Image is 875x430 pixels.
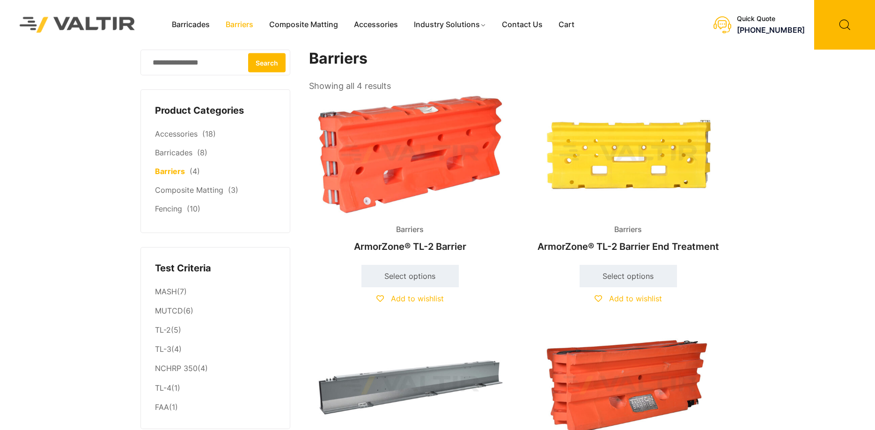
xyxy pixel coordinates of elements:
[155,364,198,373] a: NCHRP 350
[155,359,276,379] li: (4)
[155,129,198,138] a: Accessories
[228,185,238,195] span: (3)
[737,15,805,23] div: Quick Quote
[155,379,276,398] li: (1)
[187,204,200,213] span: (10)
[737,25,805,35] a: [PHONE_NUMBER]
[527,94,729,257] a: BarriersArmorZone® TL-2 Barrier End Treatment
[202,129,216,138] span: (18)
[595,294,662,303] a: Add to wishlist
[155,383,171,393] a: TL-4
[155,282,276,301] li: (7)
[361,265,459,287] a: Select options for “ArmorZone® TL-2 Barrier”
[261,18,346,32] a: Composite Matting
[155,325,171,335] a: TL-2
[218,18,261,32] a: Barriers
[155,340,276,359] li: (4)
[155,302,276,321] li: (6)
[309,94,511,257] a: BarriersArmorZone® TL-2 Barrier
[248,53,286,72] button: Search
[376,294,444,303] a: Add to wishlist
[346,18,406,32] a: Accessories
[164,18,218,32] a: Barricades
[155,321,276,340] li: (5)
[190,167,200,176] span: (4)
[551,18,582,32] a: Cart
[580,265,677,287] a: Select options for “ArmorZone® TL-2 Barrier End Treatment”
[155,402,169,412] a: FAA
[7,5,147,44] img: Valtir Rentals
[389,223,431,237] span: Barriers
[155,306,183,315] a: MUTCD
[309,78,391,94] p: Showing all 4 results
[527,236,729,257] h2: ArmorZone® TL-2 Barrier End Treatment
[155,148,192,157] a: Barricades
[155,185,223,195] a: Composite Matting
[494,18,551,32] a: Contact Us
[155,344,171,354] a: TL-3
[155,287,177,296] a: MASH
[155,204,182,213] a: Fencing
[155,398,276,415] li: (1)
[309,50,730,68] h1: Barriers
[197,148,207,157] span: (8)
[155,167,185,176] a: Barriers
[155,104,276,118] h4: Product Categories
[607,223,649,237] span: Barriers
[406,18,494,32] a: Industry Solutions
[391,294,444,303] span: Add to wishlist
[609,294,662,303] span: Add to wishlist
[155,262,276,276] h4: Test Criteria
[309,236,511,257] h2: ArmorZone® TL-2 Barrier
